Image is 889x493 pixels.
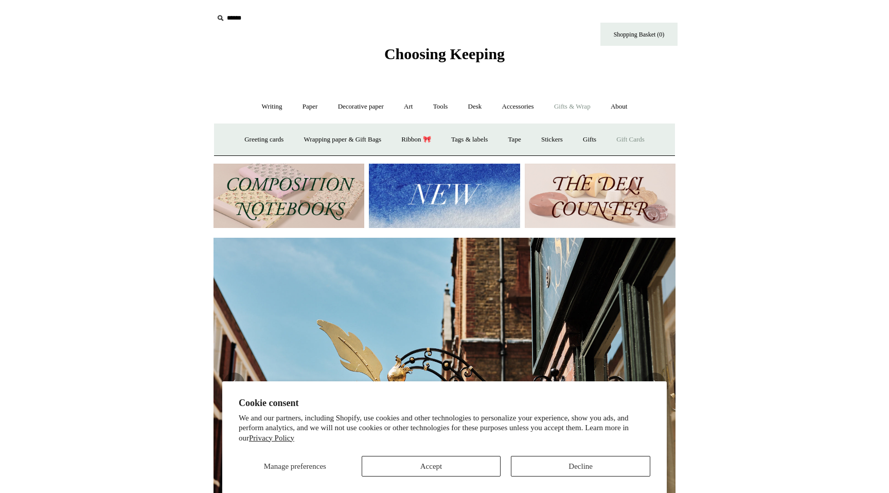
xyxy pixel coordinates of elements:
button: Accept [362,456,501,477]
a: Gifts & Wrap [545,93,600,120]
a: Tools [424,93,457,120]
img: New.jpg__PID:f73bdf93-380a-4a35-bcfe-7823039498e1 [369,164,520,228]
button: Manage preferences [239,456,351,477]
a: Shopping Basket (0) [600,23,678,46]
a: Accessories [493,93,543,120]
button: Previous [224,373,244,393]
p: We and our partners, including Shopify, use cookies and other technologies to personalize your ex... [239,413,650,444]
a: Choosing Keeping [384,54,505,61]
a: Wrapping paper & Gift Bags [295,126,390,153]
img: The Deli Counter [525,164,675,228]
a: Greeting cards [235,126,293,153]
a: Gift Cards [607,126,654,153]
a: Writing [253,93,292,120]
a: About [601,93,637,120]
span: Choosing Keeping [384,45,505,62]
a: Decorative paper [329,93,393,120]
a: Desk [459,93,491,120]
a: Stickers [532,126,572,153]
a: Art [395,93,422,120]
img: 202302 Composition ledgers.jpg__PID:69722ee6-fa44-49dd-a067-31375e5d54ec [214,164,364,228]
a: Tape [499,126,530,153]
span: Manage preferences [264,462,326,470]
a: Tags & labels [442,126,497,153]
a: Privacy Policy [249,434,294,442]
a: Gifts [574,126,606,153]
a: Ribbon 🎀 [392,126,440,153]
a: Paper [293,93,327,120]
h2: Cookie consent [239,398,650,409]
button: Decline [511,456,650,477]
button: Next [645,373,665,393]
